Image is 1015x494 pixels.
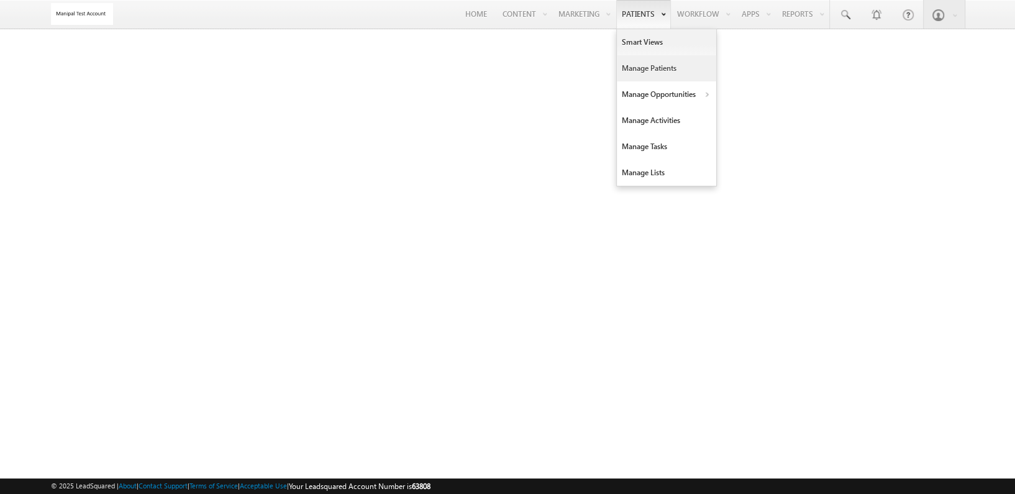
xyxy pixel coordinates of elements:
[617,29,716,55] a: Smart Views
[617,107,716,134] a: Manage Activities
[617,81,716,107] a: Manage Opportunities
[289,482,430,491] span: Your Leadsquared Account Number is
[617,55,716,81] a: Manage Patients
[51,3,113,25] img: Custom Logo
[139,482,188,490] a: Contact Support
[189,482,238,490] a: Terms of Service
[617,160,716,186] a: Manage Lists
[240,482,287,490] a: Acceptable Use
[617,134,716,160] a: Manage Tasks
[119,482,137,490] a: About
[51,480,430,492] span: © 2025 LeadSquared | | | | |
[412,482,430,491] span: 63808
